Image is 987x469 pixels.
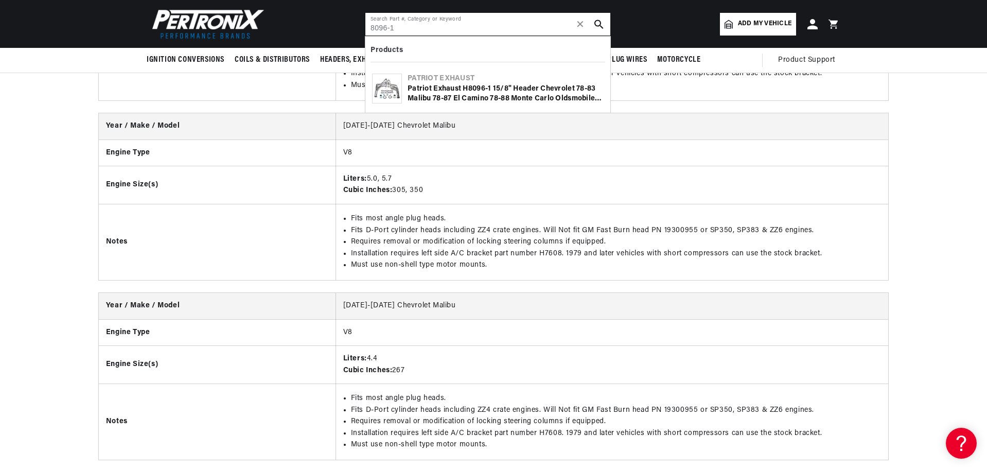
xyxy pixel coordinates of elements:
[235,55,310,65] span: Coils & Distributors
[99,346,336,384] th: Engine Size(s)
[99,166,336,204] th: Engine Size(s)
[738,19,791,29] span: Add my vehicle
[147,48,230,72] summary: Ignition Conversions
[99,319,336,345] th: Engine Type
[351,225,882,236] li: Fits D-Port cylinder heads including ZZ4 crate engines. Will Not fit GM Fast Burn head PN 1930095...
[99,293,336,319] th: Year / Make / Model
[351,80,882,91] li: Must use non-shell type motor mounts.
[351,68,882,79] li: Installation requires left side A/C bracket part number H7608. 1979 and later vehicles with short...
[343,175,367,183] strong: Liters:
[343,186,393,194] strong: Cubic Inches:
[343,355,367,362] strong: Liters:
[147,6,265,42] img: Pertronix
[351,213,882,224] li: Fits most angle plug heads.
[493,85,496,93] b: 1
[351,248,882,259] li: Installation requires left side A/C bracket part number H7608. 1979 and later vehicles with short...
[351,393,882,404] li: Fits most angle plug heads.
[351,439,882,450] li: Must use non-shell type motor mounts.
[652,48,706,72] summary: Motorcycle
[351,416,882,427] li: Requires removal or modification of locking steering columns if equipped.
[99,113,336,140] th: Year / Make / Model
[230,48,315,72] summary: Coils & Distributors
[408,74,604,84] div: Patriot Exhaust
[351,405,882,416] li: Fits D-Port cylinder heads including ZZ4 crate engines. Will Not fit GM Fast Burn head PN 1930095...
[351,428,882,439] li: Installation requires left side A/C bracket part number H7608. 1979 and later vehicles with short...
[579,48,653,72] summary: Spark Plug Wires
[585,55,647,65] span: Spark Plug Wires
[351,259,882,271] li: Must use non-shell type motor mounts.
[371,46,403,54] b: Products
[336,319,888,345] td: V8
[99,204,336,280] th: Notes
[373,78,401,100] img: Patriot Exhaust H8096-1 1 5/8" Header Chevrolet 78-83 Malibu 78-87 El Camino 78-88 Monte Carlo Ol...
[99,384,336,459] th: Notes
[657,55,700,65] span: Motorcycle
[778,48,840,73] summary: Product Support
[720,13,796,36] a: Add my vehicle
[588,13,610,36] button: search button
[408,84,604,104] div: Patriot Exhaust H8096- 5/8" Header Chevrolet 78-83 Malibu 78-87 El Camino 78-88 Monte Carlo Oldsm...
[147,55,224,65] span: Ignition Conversions
[336,113,888,140] td: [DATE]-[DATE] Chevrolet Malibu
[315,48,446,72] summary: Headers, Exhausts & Components
[99,140,336,166] th: Engine Type
[488,85,491,93] b: 1
[365,13,610,36] input: Search Part #, Category or Keyword
[336,346,888,384] td: 4.4 267
[336,293,888,319] td: [DATE]-[DATE] Chevrolet Malibu
[336,166,888,204] td: 5.0, 5.7 305, 350
[343,367,393,374] strong: Cubic Inches:
[336,140,888,166] td: V8
[778,55,835,66] span: Product Support
[320,55,440,65] span: Headers, Exhausts & Components
[351,236,882,248] li: Requires removal or modification of locking steering columns if equipped.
